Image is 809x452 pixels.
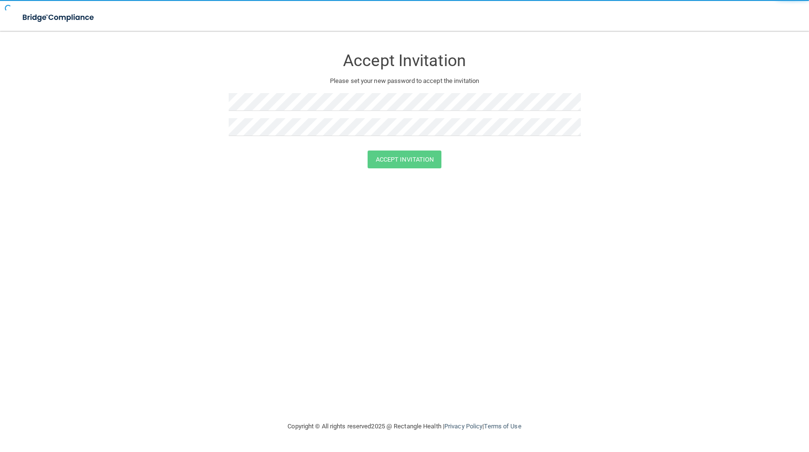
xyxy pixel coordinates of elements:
p: Please set your new password to accept the invitation [236,75,574,87]
a: Privacy Policy [444,423,482,430]
button: Accept Invitation [368,151,442,168]
div: Copyright © All rights reserved 2025 @ Rectangle Health | | [229,411,581,442]
h3: Accept Invitation [229,52,581,69]
a: Terms of Use [484,423,521,430]
img: bridge_compliance_login_screen.278c3ca4.svg [14,8,103,27]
